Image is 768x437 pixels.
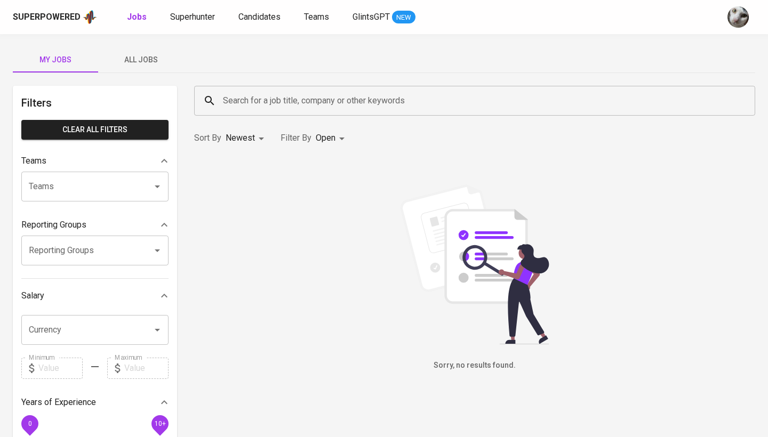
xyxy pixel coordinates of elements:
div: Teams [21,150,169,172]
span: Candidates [238,12,281,22]
span: NEW [392,12,415,23]
p: Years of Experience [21,396,96,409]
span: Teams [304,12,329,22]
span: My Jobs [19,53,92,67]
input: Value [124,358,169,379]
h6: Filters [21,94,169,111]
a: Teams [304,11,331,24]
p: Teams [21,155,46,167]
span: 10+ [154,419,165,427]
img: file_searching.svg [395,184,555,344]
img: app logo [83,9,97,25]
div: Salary [21,285,169,306]
div: Open [316,128,348,148]
h6: Sorry, no results found. [194,360,755,371]
span: 0 [28,419,31,427]
b: Jobs [127,12,147,22]
button: Clear All filters [21,120,169,140]
input: Value [38,358,83,379]
div: Years of Experience [21,392,169,413]
div: Superpowered [13,11,81,23]
p: Sort By [194,132,221,144]
p: Newest [226,132,255,144]
a: Superpoweredapp logo [13,9,97,25]
span: Superhunter [170,12,215,22]
div: Newest [226,128,268,148]
a: Candidates [238,11,283,24]
img: tharisa.rizky@glints.com [727,6,749,28]
button: Open [150,243,165,258]
a: Jobs [127,11,149,24]
span: Clear All filters [30,123,160,136]
p: Reporting Groups [21,218,86,231]
p: Salary [21,289,44,302]
span: GlintsGPT [353,12,390,22]
p: Filter By [281,132,311,144]
a: Superhunter [170,11,217,24]
span: All Jobs [105,53,177,67]
span: Open [316,133,335,143]
div: Reporting Groups [21,214,169,236]
a: GlintsGPT NEW [353,11,415,24]
button: Open [150,322,165,337]
button: Open [150,179,165,194]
